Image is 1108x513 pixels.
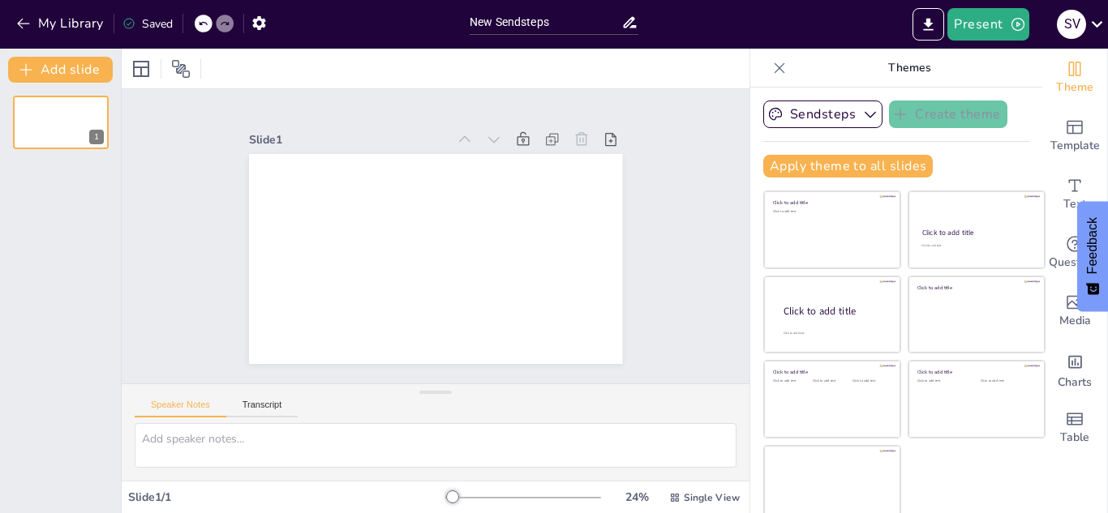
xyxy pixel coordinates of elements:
div: Saved [122,16,173,32]
button: Add slide [8,57,113,83]
div: Click to add text [773,379,810,383]
span: Position [171,59,191,79]
span: Charts [1058,374,1092,391]
span: Media [1059,312,1091,330]
div: 1 [89,130,104,144]
button: Sendsteps [763,100,883,128]
div: 1 [13,96,109,149]
div: Click to add text [917,379,968,383]
div: Click to add text [981,379,1032,383]
div: Add ready made slides [1042,107,1107,165]
div: Click to add title [922,228,1030,237]
div: Click to add title [917,284,1033,290]
div: Change the overall theme [1042,49,1107,107]
div: Get real-time input from your audience [1042,224,1107,282]
div: Slide 1 / 1 [128,489,445,505]
div: Add a table [1042,399,1107,457]
span: Theme [1056,79,1093,96]
button: S v [1057,8,1086,41]
div: 24 % [617,489,656,505]
div: Click to add text [852,379,889,383]
input: Insert title [470,11,621,34]
div: Click to add text [773,210,889,214]
div: Add images, graphics, shapes or video [1042,282,1107,340]
div: Click to add text [813,379,849,383]
div: Click to add body [784,331,886,336]
button: Apply theme to all slides [763,155,933,177]
button: Create theme [889,100,1007,128]
div: Add text boxes [1042,165,1107,224]
div: S v [1057,10,1086,39]
div: Add charts and graphs [1042,340,1107,399]
div: Click to add title [784,305,887,318]
button: Speaker Notes [135,400,226,417]
p: Themes [792,49,1026,88]
span: Text [1063,195,1086,213]
button: My Library [12,11,110,36]
button: Present [947,8,1029,41]
button: Export to PowerPoint [913,8,944,41]
span: Template [1050,137,1100,155]
div: Click to add text [921,244,1029,248]
div: Click to add title [773,199,889,206]
div: Layout [128,56,154,82]
span: Questions [1049,254,1102,271]
button: Feedback - Show survey [1077,201,1108,311]
span: Single View [684,491,740,504]
div: Click to add title [773,369,889,375]
div: Slide 1 [249,132,447,147]
span: Feedback [1085,217,1100,274]
span: Table [1060,429,1089,447]
div: Click to add title [917,369,1033,375]
button: Transcript [226,400,298,417]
